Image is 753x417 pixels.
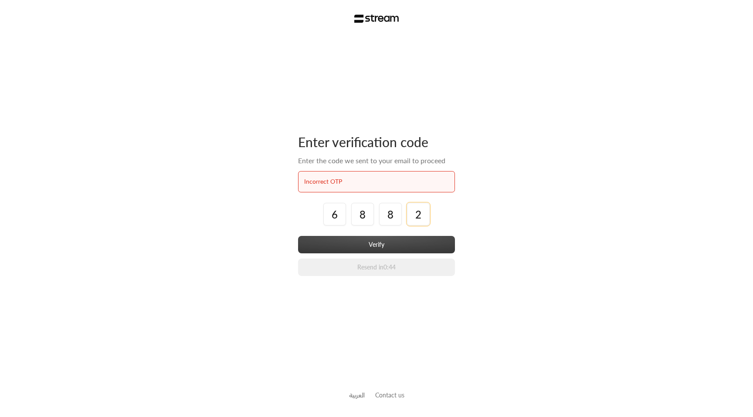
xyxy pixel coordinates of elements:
[375,390,404,400] button: Contact us
[349,387,365,403] a: العربية
[304,177,449,186] div: Incorrect OTP
[298,236,455,253] button: Verify
[298,155,455,166] div: Enter the code we sent to your email to proceed
[354,14,399,23] img: Stream Logo
[298,134,455,150] div: Enter verification code
[375,391,404,399] a: Contact us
